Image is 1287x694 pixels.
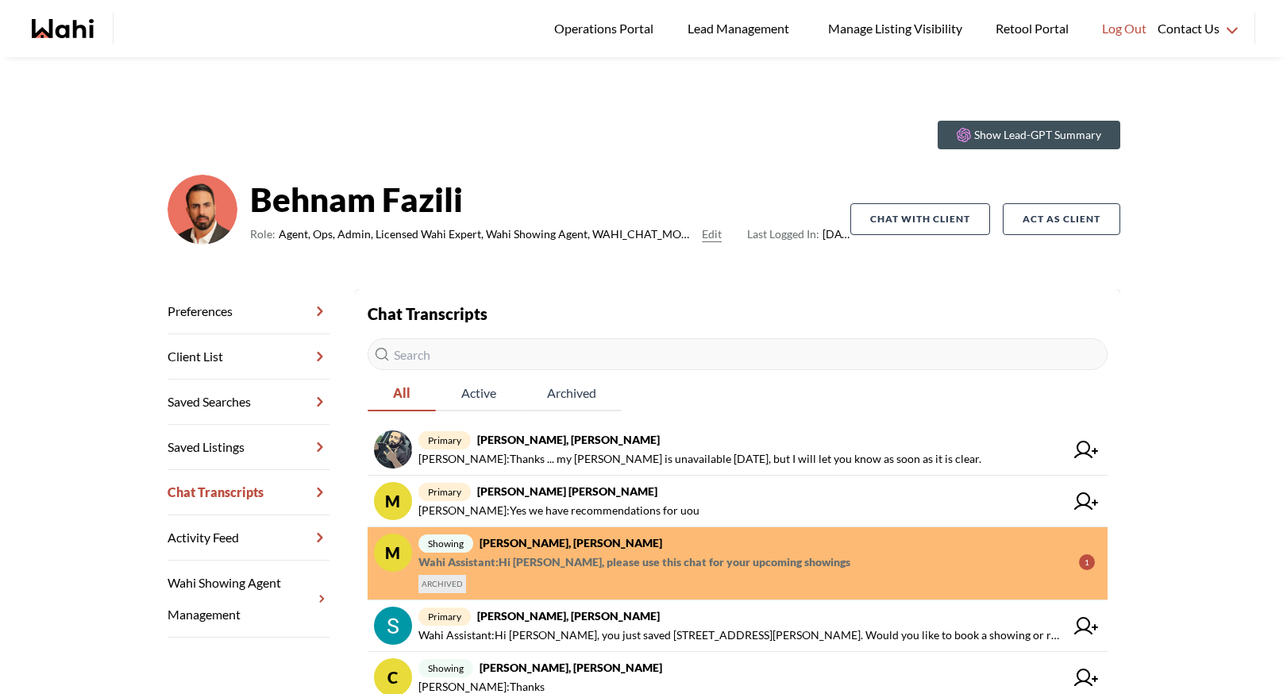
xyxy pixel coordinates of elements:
a: Wahi homepage [32,19,94,38]
button: Edit [702,225,722,244]
strong: Behnam Fazili [250,175,850,223]
a: Mshowing[PERSON_NAME], [PERSON_NAME]Wahi Assistant:Hi [PERSON_NAME], please use this chat for you... [368,527,1108,600]
a: Saved Searches [168,380,329,425]
button: Active [436,376,522,411]
a: primary[PERSON_NAME], [PERSON_NAME][PERSON_NAME]:Thanks ... my [PERSON_NAME] is unavailable [DATE... [368,424,1108,476]
a: primary[PERSON_NAME], [PERSON_NAME]Wahi Assistant:Hi [PERSON_NAME], you just saved [STREET_ADDRES... [368,600,1108,652]
span: Lead Management [688,18,795,39]
span: Active [436,376,522,410]
span: Role: [250,225,276,244]
span: primary [418,483,471,501]
div: M [374,534,412,572]
a: Client List [168,334,329,380]
a: Preferences [168,289,329,334]
a: Saved Listings [168,425,329,470]
span: Log Out [1102,18,1146,39]
span: showing [418,659,473,677]
button: Archived [522,376,622,411]
button: All [368,376,436,411]
button: Act as Client [1003,203,1120,235]
button: Chat with client [850,203,990,235]
span: [PERSON_NAME] : Thanks ... my [PERSON_NAME] is unavailable [DATE], but I will let you know as soo... [418,449,981,468]
a: Chat Transcripts [168,470,329,515]
img: chat avatar [374,430,412,468]
span: Wahi Assistant : Hi [PERSON_NAME], you just saved [STREET_ADDRESS][PERSON_NAME]. Would you like t... [418,626,1065,645]
strong: [PERSON_NAME], [PERSON_NAME] [480,536,662,549]
span: [DATE] [747,225,850,244]
img: cf9ae410c976398e.png [168,175,237,245]
span: Agent, Ops, Admin, Licensed Wahi Expert, Wahi Showing Agent, WAHI_CHAT_MODERATOR [279,225,696,244]
span: primary [418,431,471,449]
span: Retool Portal [996,18,1073,39]
img: chat avatar [374,607,412,645]
span: ARCHIVED [418,575,466,593]
span: primary [418,607,471,626]
a: Activity Feed [168,515,329,561]
span: Last Logged In: [747,227,819,241]
a: Wahi Showing Agent Management [168,561,329,638]
button: Show Lead-GPT Summary [938,121,1120,149]
strong: [PERSON_NAME] [PERSON_NAME] [477,484,657,498]
span: Wahi Assistant : Hi [PERSON_NAME], please use this chat for your upcoming showings [418,553,850,572]
a: Mprimary[PERSON_NAME] [PERSON_NAME][PERSON_NAME]:Yes we have recommendations for uou [368,476,1108,527]
div: M [374,482,412,520]
span: Operations Portal [554,18,659,39]
span: Manage Listing Visibility [823,18,967,39]
p: Show Lead-GPT Summary [974,127,1101,143]
span: All [368,376,436,410]
input: Search [368,338,1108,370]
span: Archived [522,376,622,410]
strong: [PERSON_NAME], [PERSON_NAME] [480,661,662,674]
span: [PERSON_NAME] : Yes we have recommendations for uou [418,501,699,520]
div: 1 [1079,554,1095,570]
strong: [PERSON_NAME], [PERSON_NAME] [477,609,660,623]
strong: Chat Transcripts [368,304,487,323]
strong: [PERSON_NAME], [PERSON_NAME] [477,433,660,446]
span: showing [418,534,473,553]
